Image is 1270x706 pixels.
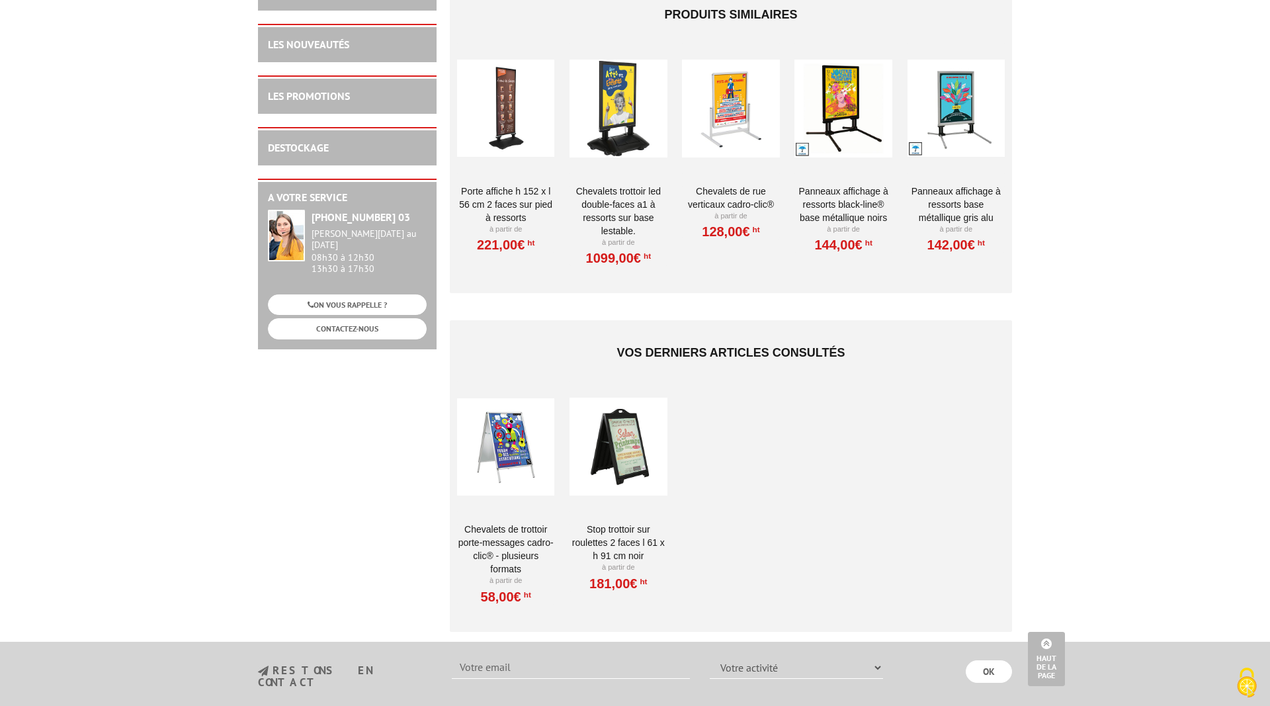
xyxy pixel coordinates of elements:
[927,241,985,249] a: 142,00€HT
[975,238,985,247] sup: HT
[682,185,779,211] a: Chevalets de rue verticaux Cadro-Clic®
[268,318,427,339] a: CONTACTEZ-NOUS
[908,185,1005,224] a: Panneaux affichage à ressorts base métallique Gris Alu
[570,185,667,238] a: Chevalets Trottoir LED double-faces A1 à ressorts sur base lestable.
[452,656,690,679] input: Votre email
[794,224,892,235] p: À partir de
[268,38,349,51] a: LES NOUVEAUTÉS
[481,593,531,601] a: 58,00€HT
[268,210,305,261] img: widget-service.jpg
[457,224,554,235] p: À partir de
[525,238,534,247] sup: HT
[268,294,427,315] a: ON VOUS RAPPELLE ?
[312,228,427,274] div: 08h30 à 12h30 13h30 à 17h30
[814,241,872,249] a: 144,00€HT
[616,346,845,359] span: Vos derniers articles consultés
[258,665,432,688] h3: restons en contact
[637,577,647,586] sup: HT
[589,580,647,588] a: 181,00€HT
[863,238,872,247] sup: HT
[457,576,554,586] p: À partir de
[794,185,892,224] a: Panneaux affichage à ressorts Black-Line® base métallique Noirs
[682,211,779,222] p: À partir de
[1028,632,1065,686] a: Haut de la page
[702,228,759,236] a: 128,00€HT
[268,192,427,204] h2: A votre service
[664,8,797,21] span: Produits similaires
[477,241,534,249] a: 221,00€HT
[457,523,554,576] a: Chevalets de trottoir porte-messages Cadro-Clic® - Plusieurs formats
[457,185,554,224] a: Porte Affiche H 152 x L 56 cm 2 faces sur pied à ressorts
[521,590,531,599] sup: HT
[750,225,760,234] sup: HT
[586,254,652,262] a: 1099,00€HT
[268,89,350,103] a: LES PROMOTIONS
[268,141,329,154] a: DESTOCKAGE
[570,523,667,562] a: Stop Trottoir sur roulettes 2 faces L 61 x H 91 cm Noir
[966,660,1012,683] input: OK
[641,251,651,261] sup: HT
[570,562,667,573] p: À partir de
[312,228,427,251] div: [PERSON_NAME][DATE] au [DATE]
[258,666,269,677] img: newsletter.jpg
[908,224,1005,235] p: À partir de
[1230,666,1263,699] img: Cookies (fenêtre modale)
[312,210,410,224] strong: [PHONE_NUMBER] 03
[1224,661,1270,706] button: Cookies (fenêtre modale)
[570,238,667,248] p: À partir de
